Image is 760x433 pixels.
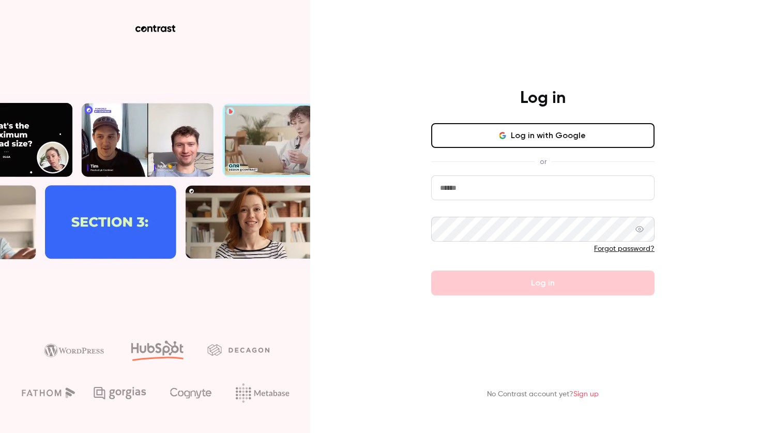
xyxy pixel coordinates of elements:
img: decagon [207,344,269,355]
a: Forgot password? [594,245,655,252]
a: Sign up [573,391,599,398]
h4: Log in [520,88,566,109]
button: Log in with Google [431,123,655,148]
span: or [535,156,552,167]
p: No Contrast account yet? [487,389,599,400]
